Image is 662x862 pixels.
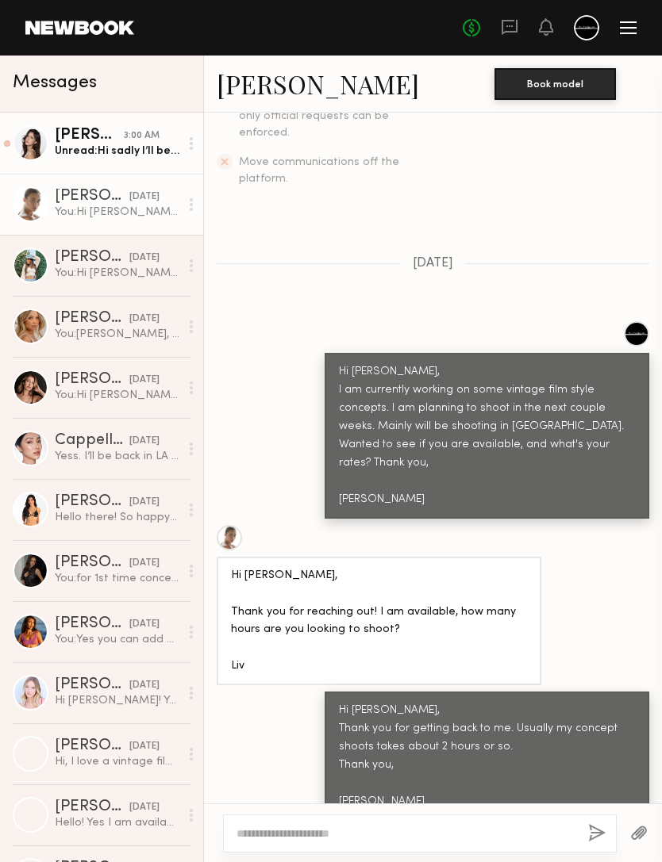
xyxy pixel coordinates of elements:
a: [PERSON_NAME] [217,67,419,101]
div: [PERSON_NAME] [55,555,129,571]
div: [PERSON_NAME] [55,677,129,693]
span: Messages [13,74,97,92]
a: Book model [495,76,616,90]
div: You: [PERSON_NAME], How have you been? I am planning another shoot. Are you available in Sep? Tha... [55,327,179,342]
div: You: Hi [PERSON_NAME], I am currently working on some vintage film style concepts. I am planning ... [55,388,179,403]
div: Hello! Yes I am available! I would love to work & love this idea! My rate is usually $75/hr. 4 hr... [55,815,179,830]
div: [DATE] [129,800,160,815]
div: [PERSON_NAME] [55,799,129,815]
div: Hi [PERSON_NAME], I am currently working on some vintage film style concepts. I am planning to sh... [339,363,635,509]
div: Yess. I’ll be back in LA 5th, but will let you know before . Thanks 🙏 [55,449,179,464]
div: [PERSON_NAME] [55,372,129,388]
span: [DATE] [413,257,453,270]
div: You: for 1st time concept shoot, I usually try keep it around 2 to 3 hours. [55,571,179,586]
button: Book model [495,68,616,100]
div: [PERSON_NAME] [55,311,129,327]
div: You: Hi [PERSON_NAME], I am currently working on some vintage film style concepts. I am planning ... [55,266,179,281]
div: [DATE] [129,495,160,510]
div: [DATE] [129,617,160,632]
div: You: Yes you can add me on IG, Ki_production. I have some of my work on there, but not kept up to... [55,632,179,647]
div: [DATE] [129,373,160,388]
div: [DATE] [129,190,160,205]
div: Unread: Hi sadly I’ll be out on those dates [55,144,179,159]
div: [PERSON_NAME] [55,738,129,754]
div: Hi [PERSON_NAME], Thank you for reaching out! I am available, how many hours are you looking to s... [231,567,527,676]
div: [PERSON_NAME] [55,128,124,144]
span: Move communications off the platform. [239,157,399,184]
div: [DATE] [129,251,160,266]
div: Hi, I love a vintage film concept. I’m available between [DATE]-[DATE] then have availability mid... [55,754,179,769]
div: [DATE] [129,312,160,327]
div: [PERSON_NAME] [55,494,129,510]
div: [DATE] [129,678,160,693]
div: [PERSON_NAME] [55,189,129,205]
div: Cappella L. [55,433,129,449]
div: [PERSON_NAME] [55,250,129,266]
div: [DATE] [129,739,160,754]
div: You: Hi [PERSON_NAME], Thank you for getting back to me. Usually my concept shoots takes about 2 ... [55,205,179,220]
span: Expect verbal commitments to hold - only official requests can be enforced. [239,94,440,138]
div: Hi [PERSON_NAME]! Yes I should be available within the next few weeks. My rate is usually around ... [55,693,179,708]
div: [DATE] [129,434,160,449]
div: [PERSON_NAME] [55,616,129,632]
div: Hi [PERSON_NAME], Thank you for getting back to me. Usually my concept shoots takes about 2 hours... [339,702,635,811]
div: 3:00 AM [124,128,160,144]
div: [DATE] [129,556,160,571]
div: Hello there! So happy to connect with you, just followed you on IG - would love to discuss your v... [55,510,179,525]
